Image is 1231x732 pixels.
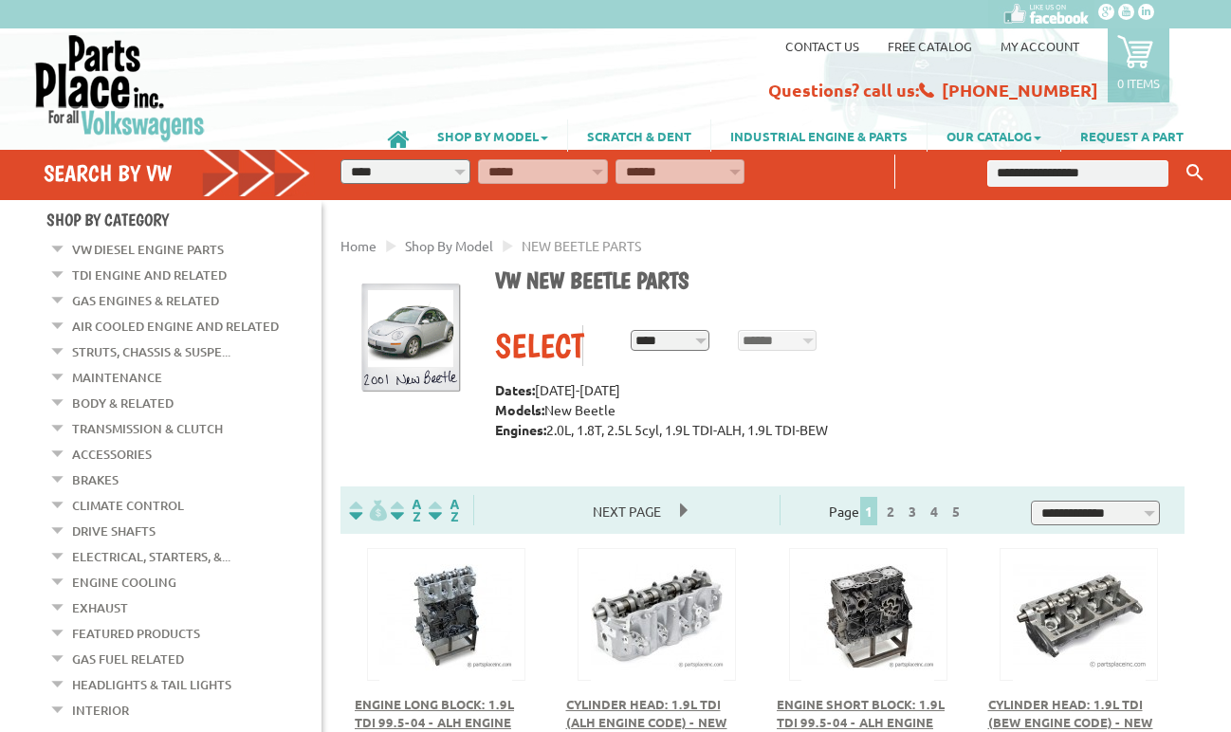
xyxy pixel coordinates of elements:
a: Air Cooled Engine and Related [72,314,279,339]
p: 0 items [1117,75,1160,91]
a: Cylinder Head: 1.9L TDI (ALH Engine Code) - New [566,696,727,731]
a: Body & Related [72,391,174,415]
div: Page [780,495,1016,525]
a: Accessories [72,442,152,467]
span: Next Page [574,497,680,525]
strong: Engines: [495,421,546,438]
p: [DATE]-[DATE] New Beetle 2.0L, 1.8T, 2.5L 5cyl, 1.9L TDI-ALH, 1.9L TDI-BEW [495,380,1170,460]
a: Exhaust [72,595,128,620]
strong: Dates: [495,381,535,398]
a: SCRATCH & DENT [568,119,710,152]
a: VW Diesel Engine Parts [72,237,224,262]
a: 0 items [1108,28,1169,102]
img: Parts Place Inc! [33,33,207,142]
a: Climate Control [72,493,184,518]
span: NEW BEETLE PARTS [522,237,641,254]
a: Featured Products [72,621,200,646]
strong: Models: [495,401,544,418]
button: Keyword Search [1181,157,1209,189]
a: OUR CATALOG [928,119,1060,152]
a: 3 [904,503,921,520]
span: 1 [860,497,877,525]
a: Free Catalog [888,38,972,54]
a: Home [340,237,377,254]
h1: VW New Beetle parts [495,266,1170,297]
a: TDI Engine and Related [72,263,227,287]
a: Drive Shafts [72,519,156,543]
a: Gas Engines & Related [72,288,219,313]
a: Electrical, Starters, &... [72,544,230,569]
img: Sort by Headline [387,500,425,522]
a: Brakes [72,467,119,492]
a: Shop By Model [405,237,493,254]
img: New Beetle [355,283,467,394]
a: Maintenance [72,365,162,390]
a: 2 [882,503,899,520]
a: Next Page [574,503,680,520]
a: Interior [72,698,129,723]
a: Contact us [785,38,859,54]
h4: Shop By Category [46,210,322,229]
h4: Search by VW [44,159,311,187]
a: Cylinder Head: 1.9L TDI (BEW Engine Code) - New [988,696,1153,731]
img: Sort by Sales Rank [425,500,463,522]
a: REQUEST A PART [1061,119,1203,152]
a: SHOP BY MODEL [418,119,567,152]
img: filterpricelow.svg [349,500,387,522]
a: Engine Cooling [72,570,176,595]
a: 4 [926,503,943,520]
a: Transmission & Clutch [72,416,223,441]
a: INDUSTRIAL ENGINE & PARTS [711,119,927,152]
a: My Account [1001,38,1079,54]
a: Headlights & Tail Lights [72,672,231,697]
div: Select [495,325,582,366]
a: 5 [947,503,965,520]
a: Gas Fuel Related [72,647,184,671]
a: Struts, Chassis & Suspe... [72,339,230,364]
